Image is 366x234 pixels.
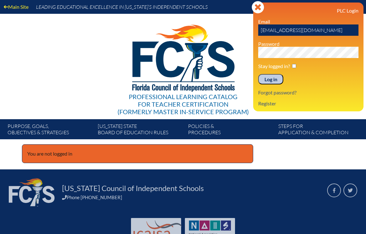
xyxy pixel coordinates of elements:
[22,144,253,163] p: You are not logged in
[60,183,206,193] a: [US_STATE] Council of Independent Schools
[252,1,264,13] svg: Close
[62,194,320,200] div: Phone [PHONE_NUMBER]
[95,122,186,139] a: [US_STATE] StateBoard of Education rules
[118,14,248,99] img: FCISlogo221.eps
[258,19,270,24] label: Email
[138,100,228,108] span: for Teacher Certification
[276,122,366,139] a: Steps forapplication & completion
[9,178,55,206] img: FCIS_logo_white
[258,63,290,69] label: Stay logged in?
[258,74,283,85] input: Log in
[115,13,251,117] a: Professional Learning Catalog for Teacher Certification(formerly Master In-service Program)
[256,88,299,97] a: Forgot password?
[258,41,280,47] label: Password
[258,8,358,13] h3: PLC Login
[1,3,31,11] a: Main Site
[118,93,249,115] div: Professional Learning Catalog (formerly Master In-service Program)
[256,99,279,108] a: Register
[186,122,276,139] a: Policies &Procedures
[5,122,95,139] a: Purpose, goals,objectives & strategies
